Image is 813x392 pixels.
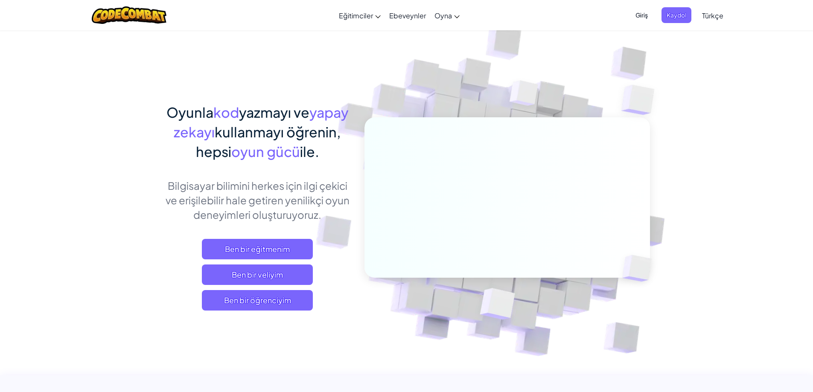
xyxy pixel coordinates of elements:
[493,64,555,127] img: Overlap cubes
[698,4,728,27] a: Türkçe
[459,270,535,341] img: Overlap cubes
[335,4,385,27] a: Eğitimciler
[231,143,300,160] span: oyun gücü
[196,123,341,160] span: kullanmayı öğrenin, hepsi
[339,11,373,20] span: Eğitimciler
[92,6,166,24] img: CodeCombat logo
[430,4,464,27] a: Oyna
[202,290,313,311] button: Ben bir öğrenciyim
[661,7,691,23] button: Kaydol
[300,143,319,160] span: ile.
[202,264,313,285] a: Ben bir veliyim
[202,239,313,259] a: Ben bir eğitmenim
[239,104,309,121] span: yazmayı ve
[166,104,213,121] span: Oyunla
[434,11,452,20] span: Oyna
[604,64,678,136] img: Overlap cubes
[163,178,352,222] p: Bilgisayar bilimini herkes için ilgi çekici ve erişilebilir hale getiren yenilikçi oyun deneyimle...
[608,237,672,299] img: Overlap cubes
[630,7,653,23] button: Giriş
[213,104,239,121] span: kod
[385,4,430,27] a: Ebeveynler
[702,11,723,20] span: Türkçe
